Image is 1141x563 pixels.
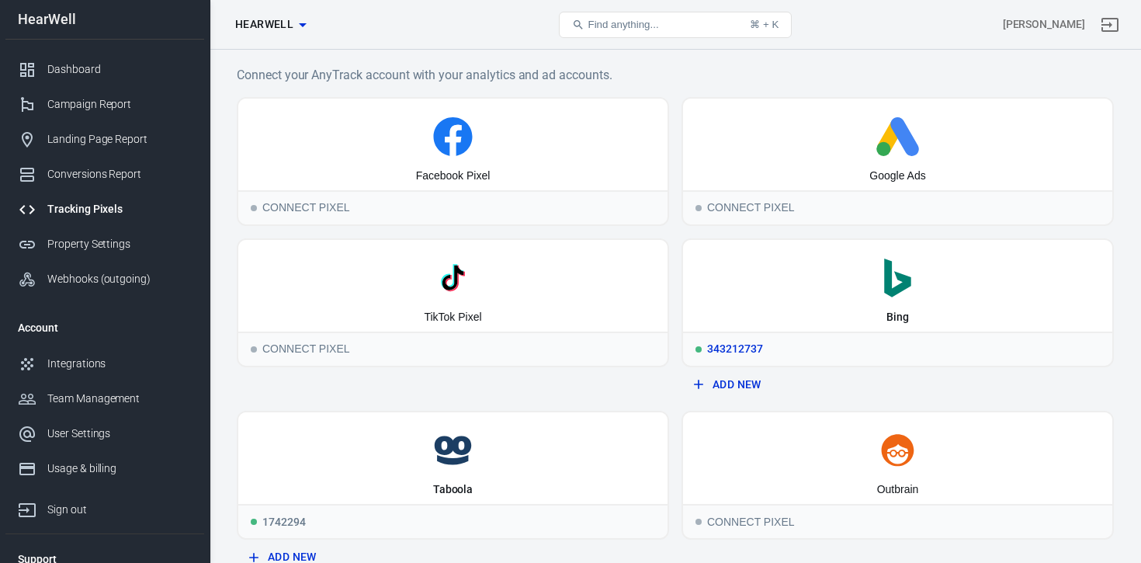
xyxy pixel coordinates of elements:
div: Landing Page Report [47,131,192,148]
a: Team Management [5,381,204,416]
button: Add New [688,370,1108,399]
div: ⌘ + K [750,19,779,30]
a: Sign out [1091,6,1129,43]
a: Integrations [5,346,204,381]
a: Webhooks (outgoing) [5,262,204,297]
div: Connect Pixel [238,190,668,224]
div: Connect Pixel [683,190,1112,224]
span: Connect Pixel [695,519,702,525]
div: Integrations [47,356,192,372]
div: Usage & billing [47,460,192,477]
h6: Connect your AnyTrack account with your analytics and ad accounts. [237,65,1114,85]
button: Facebook PixelConnect PixelConnect Pixel [237,97,669,226]
span: Connect Pixel [695,205,702,211]
button: Find anything...⌘ + K [559,12,792,38]
div: Conversions Report [47,166,192,182]
span: Find anything... [588,19,658,30]
span: Running [695,346,702,353]
div: TikTok Pixel [424,310,481,325]
a: Campaign Report [5,87,204,122]
div: Taboola [433,482,473,498]
div: Campaign Report [47,96,192,113]
div: Connect Pixel [238,332,668,366]
a: Usage & billing [5,451,204,486]
a: BingRunning343212737 [681,238,1114,367]
div: Dashboard [47,61,192,78]
span: Connect Pixel [251,205,257,211]
li: Account [5,309,204,346]
button: OutbrainConnect PixelConnect Pixel [681,411,1114,540]
div: Tracking Pixels [47,201,192,217]
div: User Settings [47,426,192,442]
div: Webhooks (outgoing) [47,271,192,287]
span: HearWell [235,15,293,34]
div: 343212737 [683,332,1112,366]
div: Google Ads [869,169,925,184]
div: 1742294 [238,504,668,538]
a: TaboolaRunning1742294 [237,411,669,540]
div: Outbrain [877,482,919,498]
a: Sign out [5,486,204,527]
div: Sign out [47,502,192,518]
button: TikTok PixelConnect PixelConnect Pixel [237,238,669,367]
a: Conversions Report [5,157,204,192]
a: Dashboard [5,52,204,87]
a: Tracking Pixels [5,192,204,227]
button: HearWell [229,10,312,39]
a: User Settings [5,416,204,451]
div: Bing [886,310,909,325]
div: Connect Pixel [683,504,1112,538]
div: Account id: BS7ZPrtF [1003,16,1085,33]
div: Facebook Pixel [416,169,491,184]
span: Running [251,519,257,525]
span: Connect Pixel [251,346,257,353]
div: Property Settings [47,236,192,252]
a: Property Settings [5,227,204,262]
a: Landing Page Report [5,122,204,157]
button: Google AdsConnect PixelConnect Pixel [681,97,1114,226]
div: Team Management [47,391,192,407]
div: HearWell [5,12,204,26]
